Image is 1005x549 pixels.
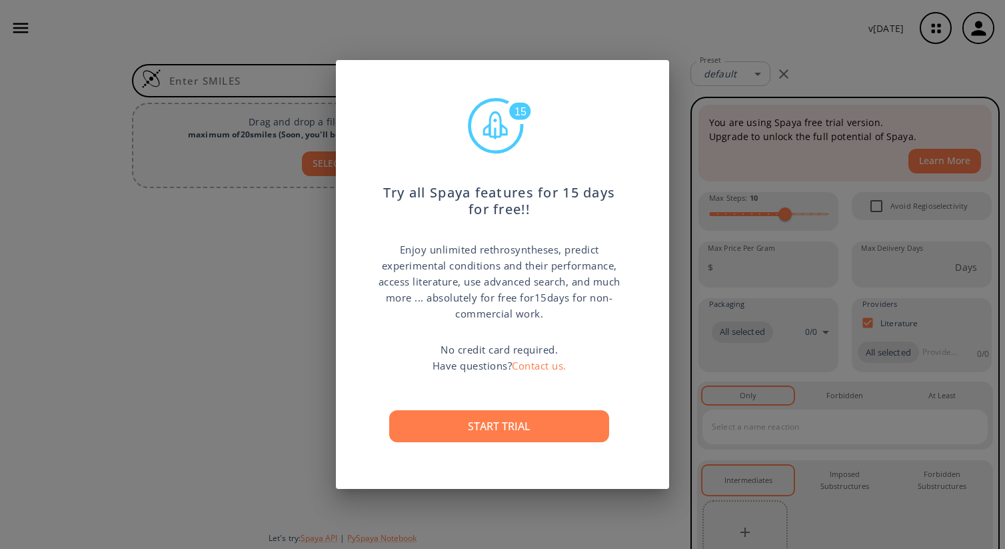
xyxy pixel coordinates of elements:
[376,171,622,218] p: Try all Spaya features for 15 days for free!!
[514,106,526,117] text: 15
[376,241,622,322] p: Enjoy unlimited rethrosyntheses, predict experimental conditions and their performance, access li...
[512,359,566,372] a: Contact us.
[433,342,566,374] p: No credit card required. Have questions?
[389,410,609,442] button: Start trial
